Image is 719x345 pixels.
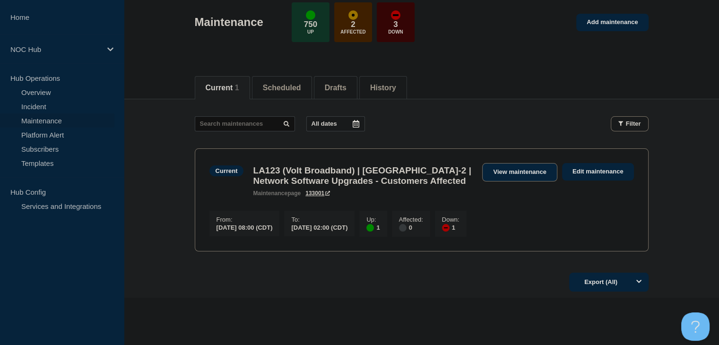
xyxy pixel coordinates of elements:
p: Affected : [399,216,423,223]
p: To : [291,216,347,223]
a: Add maintenance [576,14,648,31]
p: Up : [366,216,380,223]
iframe: Help Scout Beacon - Open [681,312,710,341]
button: Filter [611,116,649,131]
input: Search maintenances [195,116,295,131]
button: History [370,84,396,92]
a: View maintenance [482,163,557,181]
p: 2 [351,20,355,29]
div: Current [216,167,238,174]
p: Down : [442,216,459,223]
div: affected [348,10,358,20]
div: disabled [399,224,407,232]
p: Down [388,29,403,34]
button: Export (All) [569,273,649,292]
span: maintenance [253,190,287,197]
div: 1 [366,223,380,232]
p: page [253,190,301,197]
button: Drafts [325,84,347,92]
span: 1 [235,84,239,92]
div: 1 [442,223,459,232]
div: up [366,224,374,232]
p: From : [217,216,273,223]
h3: LA123 (Volt Broadband) | [GEOGRAPHIC_DATA]-2 | Network Software Upgrades - Customers Affected [253,165,473,186]
div: down [442,224,450,232]
p: Affected [340,29,365,34]
h1: Maintenance [195,16,263,29]
p: Up [307,29,314,34]
button: Scheduled [263,84,301,92]
div: down [391,10,400,20]
button: All dates [306,116,365,131]
span: Filter [626,120,641,127]
p: 3 [393,20,398,29]
div: [DATE] 08:00 (CDT) [217,223,273,231]
div: up [306,10,315,20]
p: All dates [312,120,337,127]
div: [DATE] 02:00 (CDT) [291,223,347,231]
button: Options [630,273,649,292]
a: 133001 [305,190,330,197]
div: 0 [399,223,423,232]
button: Current 1 [206,84,239,92]
a: Edit maintenance [562,163,634,181]
p: NOC Hub [10,45,101,53]
p: 750 [304,20,317,29]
